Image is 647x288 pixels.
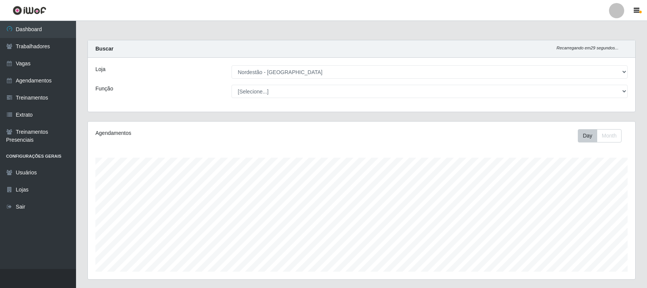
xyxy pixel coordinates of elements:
label: Loja [95,65,105,73]
label: Função [95,85,113,93]
i: Recarregando em 29 segundos... [557,46,618,50]
strong: Buscar [95,46,113,52]
button: Day [578,129,597,142]
div: Toolbar with button groups [578,129,628,142]
img: CoreUI Logo [13,6,46,15]
div: Agendamentos [95,129,311,137]
button: Month [597,129,622,142]
div: First group [578,129,622,142]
